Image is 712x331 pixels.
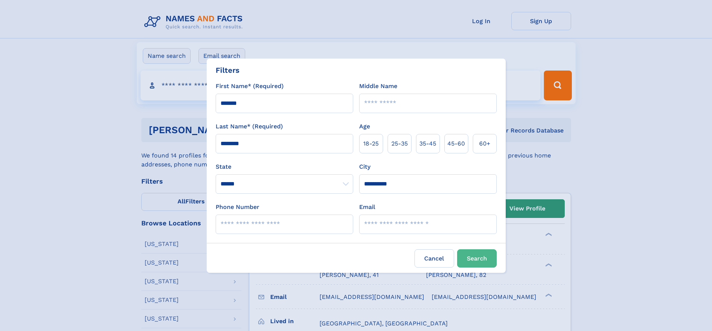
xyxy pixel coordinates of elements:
[359,162,370,171] label: City
[479,139,490,148] span: 60+
[457,249,497,268] button: Search
[216,162,353,171] label: State
[359,203,375,212] label: Email
[447,139,465,148] span: 45‑60
[359,82,397,91] label: Middle Name
[216,122,283,131] label: Last Name* (Required)
[216,203,259,212] label: Phone Number
[419,139,436,148] span: 35‑45
[216,65,240,76] div: Filters
[391,139,408,148] span: 25‑35
[414,249,454,268] label: Cancel
[216,82,284,91] label: First Name* (Required)
[359,122,370,131] label: Age
[363,139,379,148] span: 18‑25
